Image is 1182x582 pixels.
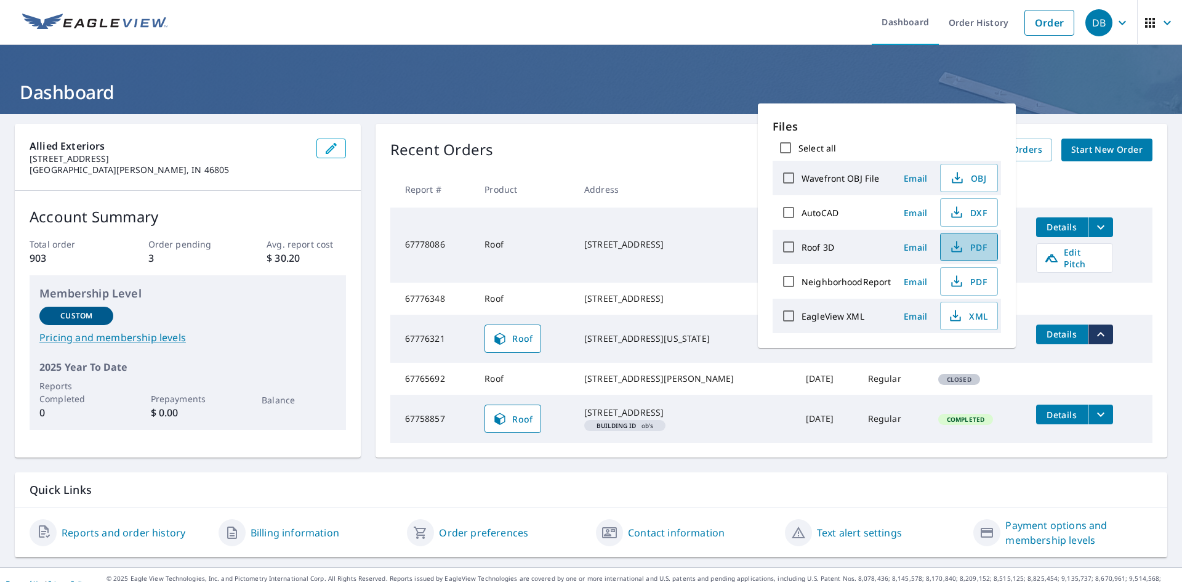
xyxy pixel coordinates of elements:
[802,172,879,184] label: Wavefront OBJ File
[948,171,987,185] span: OBJ
[940,164,998,192] button: OBJ
[901,241,930,253] span: Email
[939,415,992,424] span: Completed
[802,276,891,288] label: NeighborhoodReport
[817,525,902,540] a: Text alert settings
[584,406,786,419] div: [STREET_ADDRESS]
[475,171,574,208] th: Product
[390,315,475,363] td: 67776321
[39,360,336,374] p: 2025 Year To Date
[1036,243,1113,273] a: Edit Pitch
[484,325,541,353] a: Roof
[148,238,227,251] p: Order pending
[858,395,928,443] td: Regular
[948,240,987,254] span: PDF
[948,274,987,289] span: PDF
[948,205,987,220] span: DXF
[896,307,935,326] button: Email
[798,142,836,154] label: Select all
[628,525,725,540] a: Contact information
[15,79,1167,105] h1: Dashboard
[901,310,930,322] span: Email
[1071,142,1143,158] span: Start New Order
[475,363,574,395] td: Roof
[940,267,998,296] button: PDF
[30,153,307,164] p: [STREET_ADDRESS]
[390,171,475,208] th: Report #
[901,207,930,219] span: Email
[475,208,574,283] td: Roof
[896,203,935,222] button: Email
[802,207,838,219] label: AutoCAD
[390,208,475,283] td: 67778086
[267,251,345,265] p: $ 30.20
[492,331,533,346] span: Roof
[22,14,167,32] img: EV Logo
[1036,405,1088,424] button: detailsBtn-67758857
[796,395,858,443] td: [DATE]
[484,405,541,433] a: Roof
[1088,217,1113,237] button: filesDropdownBtn-67778086
[802,241,834,253] label: Roof 3D
[151,392,225,405] p: Prepayments
[39,330,336,345] a: Pricing and membership levels
[390,139,494,161] p: Recent Orders
[267,238,345,251] p: Avg. report cost
[802,310,864,322] label: EagleView XML
[858,363,928,395] td: Regular
[773,118,1001,135] p: Files
[1088,405,1113,424] button: filesDropdownBtn-67758857
[30,238,108,251] p: Total order
[30,206,346,228] p: Account Summary
[901,276,930,288] span: Email
[60,310,92,321] p: Custom
[439,525,528,540] a: Order preferences
[584,373,786,385] div: [STREET_ADDRESS][PERSON_NAME]
[1085,9,1112,36] div: DB
[1043,409,1080,421] span: Details
[39,285,336,302] p: Membership Level
[1024,10,1074,36] a: Order
[1036,217,1088,237] button: detailsBtn-67778086
[940,198,998,227] button: DXF
[589,422,661,429] span: ob's
[39,405,113,420] p: 0
[1044,246,1105,270] span: Edit Pitch
[597,422,637,429] em: Building ID
[475,283,574,315] td: Roof
[1005,518,1152,548] a: Payment options and membership levels
[390,283,475,315] td: 67776348
[901,172,930,184] span: Email
[896,169,935,188] button: Email
[796,363,858,395] td: [DATE]
[584,333,786,345] div: [STREET_ADDRESS][US_STATE]
[30,164,307,176] p: [GEOGRAPHIC_DATA][PERSON_NAME], IN 46805
[1088,325,1113,344] button: filesDropdownBtn-67776321
[939,375,979,384] span: Closed
[940,233,998,261] button: PDF
[584,238,786,251] div: [STREET_ADDRESS]
[1036,325,1088,344] button: detailsBtn-67776321
[492,411,533,426] span: Roof
[262,394,336,406] p: Balance
[1061,139,1152,161] a: Start New Order
[896,272,935,291] button: Email
[62,525,185,540] a: Reports and order history
[584,293,786,305] div: [STREET_ADDRESS]
[30,251,108,265] p: 903
[390,363,475,395] td: 67765692
[30,482,1152,498] p: Quick Links
[39,379,113,405] p: Reports Completed
[390,395,475,443] td: 67758857
[148,251,227,265] p: 3
[251,525,339,540] a: Billing information
[940,302,998,330] button: XML
[896,238,935,257] button: Email
[948,309,987,323] span: XML
[1043,221,1080,233] span: Details
[30,139,307,153] p: Allied Exteriors
[574,171,796,208] th: Address
[151,405,225,420] p: $ 0.00
[1043,328,1080,340] span: Details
